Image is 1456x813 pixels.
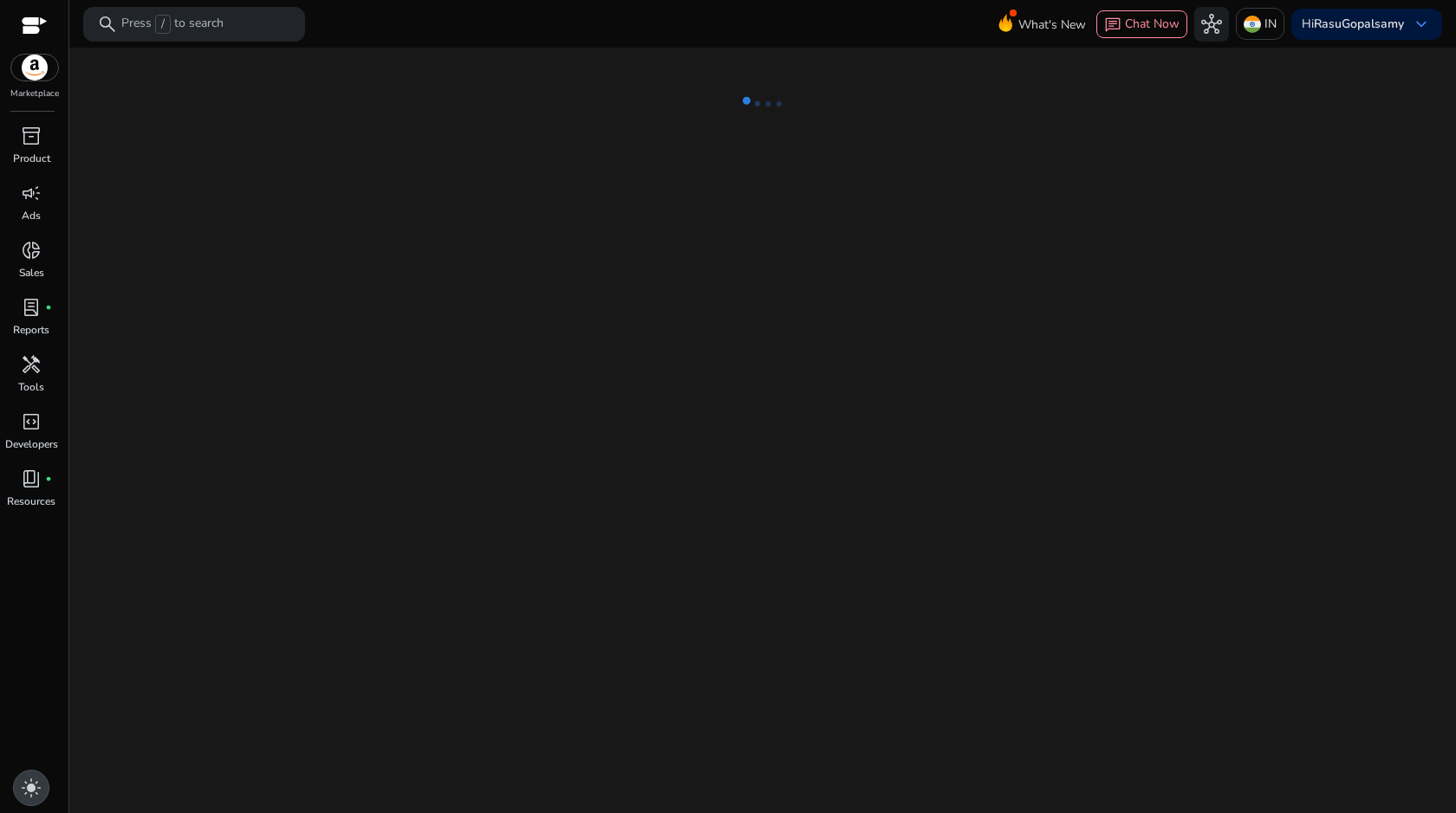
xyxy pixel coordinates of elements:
p: Press to search [121,15,224,34]
span: What's New [1018,10,1086,40]
button: hub [1194,7,1229,42]
p: Reports [13,322,49,338]
img: in.svg [1244,16,1261,33]
span: fiber_manual_record [45,304,52,311]
span: search [97,14,118,35]
p: Marketplace [10,87,59,100]
span: book_4 [21,468,42,489]
p: Developers [5,436,58,452]
span: code_blocks [21,411,42,432]
span: lab_profile [21,297,42,318]
p: Product [13,151,50,166]
p: Tools [18,379,44,395]
p: Sales [19,265,44,281]
span: / [155,15,171,34]
span: light_mode [21,778,42,798]
p: Resources [7,494,55,509]
p: Ads [22,208,41,223]
b: RasuGopalsamy [1314,16,1404,32]
span: fiber_manual_record [45,475,52,482]
p: Hi [1302,18,1404,30]
img: amazon.svg [11,55,58,81]
span: campaign [21,183,42,203]
span: handyman [21,354,42,375]
button: chatChat Now [1096,10,1187,38]
span: hub [1201,14,1222,35]
span: Chat Now [1125,16,1180,32]
span: inventory_2 [21,126,42,146]
span: keyboard_arrow_down [1411,14,1432,35]
p: IN [1264,9,1277,39]
span: donut_small [21,240,42,261]
span: chat [1104,16,1121,34]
